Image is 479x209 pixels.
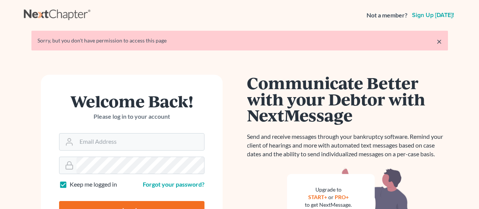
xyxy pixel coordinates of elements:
[437,37,442,46] a: ×
[59,93,204,109] h1: Welcome Back!
[70,180,117,189] label: Keep me logged in
[76,134,204,150] input: Email Address
[305,201,352,209] div: to get NextMessage.
[247,75,448,123] h1: Communicate Better with your Debtor with NextMessage
[305,186,352,193] div: Upgrade to
[367,11,407,20] strong: Not a member?
[37,37,442,44] div: Sorry, but you don't have permission to access this page
[59,112,204,121] p: Please log in to your account
[410,12,456,18] a: Sign up [DATE]!
[143,181,204,188] a: Forgot your password?
[335,194,349,200] a: PRO+
[247,132,448,159] p: Send and receive messages through your bankruptcy software. Remind your client of hearings and mo...
[328,194,334,200] span: or
[308,194,327,200] a: START+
